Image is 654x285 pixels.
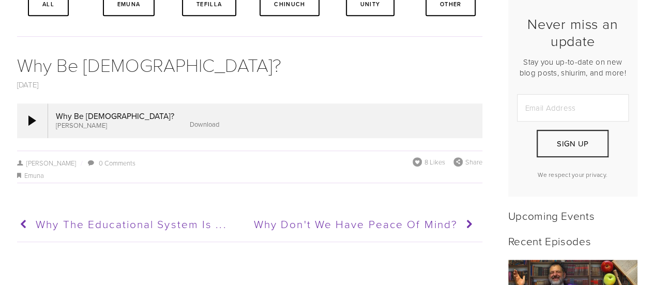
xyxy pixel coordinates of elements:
input: Email Address [517,94,629,122]
span: 8 Likes [424,157,445,167]
span: Why Don't We Have Peace of Mind? [254,216,458,231]
p: Stay you up-to-date on new blog posts, shiurim, and more! [517,56,629,78]
span: / [76,158,86,168]
a: Why The Educational System is ... [17,212,245,237]
button: Sign Up [537,130,608,157]
a: Emuna [24,171,44,180]
a: Download [190,119,219,129]
span: Why The Educational System is ... [36,216,226,231]
a: Why Don't We Have Peace of Mind? [249,212,477,237]
h2: Upcoming Events [508,209,637,222]
p: We respect your privacy. [517,170,629,179]
span: Sign Up [557,138,588,149]
a: 0 Comments [99,158,135,168]
h2: Recent Episodes [508,234,637,247]
a: [DATE] [17,79,39,90]
div: Share [453,157,482,167]
a: Why Be [DEMOGRAPHIC_DATA]? [17,52,281,77]
h2: Never miss an update [517,16,629,49]
a: [PERSON_NAME] [17,158,77,168]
